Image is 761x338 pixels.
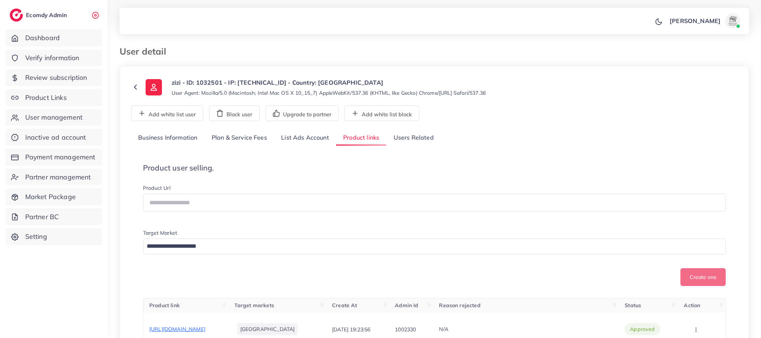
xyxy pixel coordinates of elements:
a: Review subscription [6,69,102,86]
small: User Agent: Mozilla/5.0 (Macintosh; Intel Mac OS X 10_15_7) AppleWebKit/537.36 (KHTML, like Gecko... [172,89,486,97]
a: [PERSON_NAME]avatar [666,13,743,28]
button: Add white list block [344,105,419,121]
a: Plan & Service Fees [205,130,274,146]
button: Block user [209,105,260,121]
span: User management [25,113,82,122]
p: zizi - ID: 1032501 - IP: [TECHNICAL_ID] - Country: [GEOGRAPHIC_DATA] [172,78,486,87]
a: List Ads Account [274,130,336,146]
div: Search for option [143,238,726,254]
span: Reason rejected [439,302,480,309]
button: Add white list user [131,105,203,121]
span: Status [625,302,641,309]
span: Product Links [25,93,67,103]
a: Verify information [6,49,102,66]
a: Partner management [6,169,102,186]
span: Product link [149,302,180,309]
h2: Ecomdy Admin [26,12,69,19]
a: Payment management [6,149,102,166]
input: Search for option [144,241,716,252]
img: logo [10,9,23,22]
a: Market Package [6,188,102,205]
h3: User detail [120,46,172,57]
span: Market Package [25,192,76,202]
img: avatar [725,13,740,28]
p: 1002330 [395,325,416,334]
span: Verify information [25,53,79,63]
span: Create At [332,302,357,309]
li: [GEOGRAPHIC_DATA] [237,323,298,335]
span: approved [630,325,655,333]
span: Action [684,302,700,309]
span: Inactive ad account [25,133,86,142]
span: Setting [25,232,47,241]
a: Dashboard [6,29,102,46]
a: Partner BC [6,208,102,225]
a: Inactive ad account [6,129,102,146]
span: Partner management [25,172,91,182]
span: Payment management [25,152,95,162]
label: Target Market [143,229,177,237]
a: Business Information [131,130,205,146]
button: Create one [680,268,726,286]
a: Setting [6,228,102,245]
h4: Product user selling. [143,163,726,172]
span: N/A [439,326,448,332]
span: Target markets [234,302,274,309]
span: Dashboard [25,33,60,43]
button: Upgrade to partner [266,105,339,121]
a: User management [6,109,102,126]
span: Admin Id [395,302,418,309]
span: Review subscription [25,73,87,82]
span: Partner BC [25,212,59,222]
label: Product Url [143,184,170,192]
img: ic-user-info.36bf1079.svg [146,79,162,95]
p: [PERSON_NAME] [670,16,721,25]
a: Users Related [386,130,440,146]
a: logoEcomdy Admin [10,9,69,22]
a: Product links [336,130,386,146]
p: [DATE] 19:23:56 [332,325,370,334]
span: [URL][DOMAIN_NAME] [149,326,205,332]
a: Product Links [6,89,102,106]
